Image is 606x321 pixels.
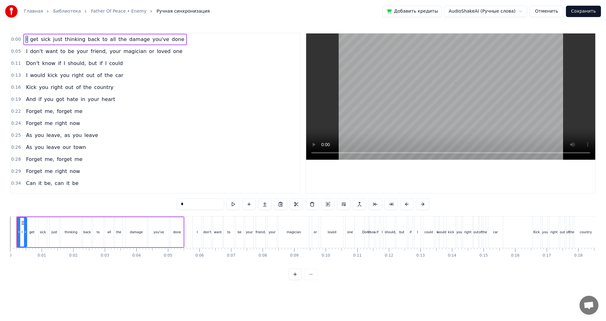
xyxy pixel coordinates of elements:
div: your [246,230,253,235]
div: but [399,230,405,235]
span: hate [66,96,79,103]
img: youka [5,5,18,18]
span: know [41,60,56,67]
span: 0:26 [11,144,21,151]
div: 0:06 [195,253,204,258]
div: know [368,230,376,235]
span: I [104,60,107,67]
a: Открытый чат [579,296,598,315]
span: back [87,36,101,43]
span: now [69,168,80,175]
span: right [55,120,68,127]
span: I [25,36,28,43]
a: Father Of Peace • Enemy [91,8,146,15]
div: 0 [9,253,12,258]
span: want [45,48,58,55]
span: 0:22 [11,108,21,115]
div: all [107,230,111,235]
span: kick [47,72,58,79]
span: the [104,72,113,79]
div: country [580,230,592,235]
span: got [55,96,65,103]
div: thinking [65,230,78,235]
div: the [482,230,487,235]
span: now [69,120,80,127]
span: be [44,192,51,199]
nav: breadcrumb [24,8,210,15]
div: sick [40,230,46,235]
a: Главная [24,8,43,15]
div: right [550,230,558,235]
span: 0:35 [11,192,21,199]
span: be, [44,180,53,187]
span: the [83,84,92,91]
span: leave, [46,132,62,139]
span: if [99,60,103,67]
span: And [25,96,36,103]
div: car [493,230,498,235]
div: to [227,230,230,235]
span: I [63,60,66,67]
a: Библиотека [53,8,81,15]
div: 0:15 [479,253,488,258]
span: bad? [61,192,74,199]
span: of [75,84,81,91]
span: I [25,72,28,79]
div: don't [203,230,211,235]
div: of [566,230,569,235]
span: me [44,168,53,175]
span: you [34,132,45,139]
div: 0:18 [574,253,583,258]
span: 0:05 [11,48,21,55]
div: loved [328,230,336,235]
div: back [83,230,91,235]
span: 0:29 [11,168,21,175]
button: Отменить [530,6,563,17]
span: in [80,96,86,103]
div: 0:12 [385,253,393,258]
div: you [456,230,462,235]
div: 0:08 [258,253,267,258]
div: should, [385,230,396,235]
div: get [29,230,34,235]
span: if [38,96,42,103]
span: to [60,48,66,55]
span: 0:00 [11,36,21,43]
div: 0:07 [227,253,235,258]
span: you [44,96,54,103]
div: of [479,230,482,235]
div: magician [287,230,301,235]
span: me [74,156,83,163]
div: Kick [533,230,540,235]
span: you [60,72,70,79]
div: to [97,230,100,235]
span: get [29,36,39,43]
span: me, [44,108,55,115]
span: don't [29,48,44,55]
span: 0:25 [11,132,21,139]
span: be [72,180,79,187]
div: out [473,230,478,235]
span: Don't [25,60,40,67]
div: 0:05 [164,253,172,258]
div: I [197,230,198,235]
div: 0:09 [290,253,299,258]
div: 0:14 [448,253,456,258]
span: Forget [25,108,43,115]
span: 0:13 [11,72,21,79]
span: as [64,132,71,139]
div: be [238,230,242,235]
span: 0:28 [11,156,21,163]
span: or [148,48,155,55]
div: 0:01 [38,253,46,258]
span: me, [44,156,55,163]
div: I [382,230,383,235]
span: so [52,192,59,199]
div: Don't [362,230,371,235]
div: 0:03 [101,253,109,258]
span: damage [129,36,151,43]
div: 0:04 [132,253,141,258]
span: the [118,36,127,43]
span: car [115,72,124,79]
button: Сохранить [566,6,601,17]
